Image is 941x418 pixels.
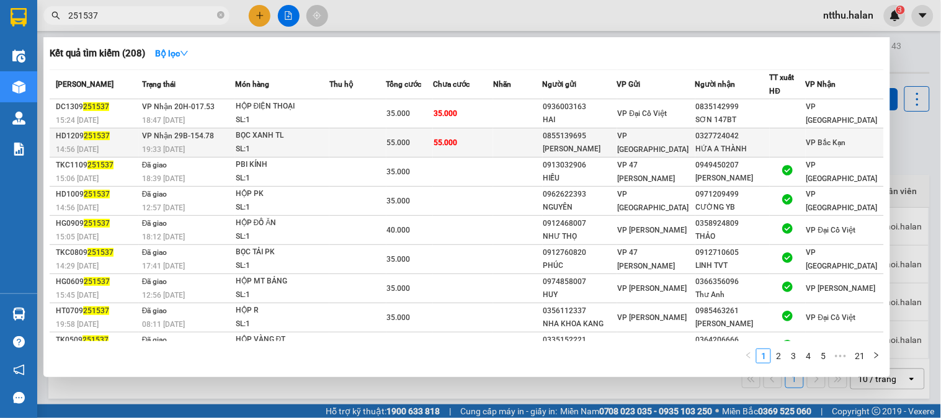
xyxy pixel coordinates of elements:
div: 0835142999 [696,100,769,113]
span: 35.000 [387,255,411,264]
div: HỘP MT BẢNG [236,275,329,288]
div: TK0509 [56,334,138,347]
div: SƠN 147BT [696,113,769,127]
span: 251537 [84,277,110,286]
span: TT xuất HĐ [770,73,795,96]
span: 18:39 [DATE] [142,174,185,183]
span: VP Gửi [617,80,641,89]
span: 18:47 [DATE] [142,116,185,125]
span: Món hàng [235,80,269,89]
span: VP Đại Cồ Việt [618,109,667,118]
span: 35.000 [387,197,411,205]
span: question-circle [13,336,25,348]
div: 0358924809 [696,217,769,230]
li: 2 [771,349,786,363]
div: HD1009 [56,188,138,201]
span: 251537 [87,248,114,257]
span: VP [PERSON_NAME] [618,313,687,322]
span: search [51,11,60,20]
div: 0949450207 [696,159,769,172]
button: right [869,349,884,363]
div: 0974858007 [543,275,617,288]
button: left [741,349,756,363]
span: Đã giao [142,336,167,344]
span: Đã giao [142,161,167,169]
span: Đã giao [142,277,167,286]
span: Tổng cước [386,80,422,89]
div: HỘP ĐỒ ĂN [236,216,329,230]
span: 14:56 [DATE] [56,145,99,154]
div: BỌC XANH TL [236,129,329,143]
div: SL: 1 [236,318,329,331]
li: 21 [850,349,869,363]
span: 251537 [83,102,109,111]
div: SL: 1 [236,113,329,127]
div: BỌC TẢI PK [236,246,329,259]
span: Nhãn [493,80,511,89]
a: 4 [801,349,815,363]
div: 0971209499 [696,188,769,201]
span: VP Nhận 20H-017.53 [142,102,215,111]
div: 0912710605 [696,246,769,259]
span: Đã giao [142,219,167,228]
span: 18:12 [DATE] [142,233,185,241]
div: LINH TVT [696,259,769,272]
div: THẢO [696,230,769,243]
span: 35.000 [387,167,411,176]
div: HỘP PK [236,187,329,201]
img: warehouse-icon [12,50,25,63]
div: SL: 1 [236,230,329,244]
h3: Kết quả tìm kiếm ( 208 ) [50,47,145,60]
li: 1 [756,349,771,363]
span: 15:45 [DATE] [56,291,99,300]
div: [PERSON_NAME] [696,172,769,185]
div: 0366356096 [696,275,769,288]
div: SL: 1 [236,288,329,302]
div: HAI [543,113,617,127]
span: down [180,49,189,58]
span: [PERSON_NAME] [56,80,114,89]
div: 0364206666 [696,334,769,347]
span: 15:06 [DATE] [56,174,99,183]
li: 5 [816,349,831,363]
span: VP [GEOGRAPHIC_DATA] [806,248,878,270]
div: SL: 1 [236,201,329,215]
span: VP Nhận 29B-154.78 [142,131,214,140]
strong: Bộ lọc [155,48,189,58]
li: 3 [786,349,801,363]
span: 251537 [84,190,110,198]
li: Previous Page [741,349,756,363]
span: 12:57 [DATE] [142,203,185,212]
span: message [13,392,25,404]
div: HỘP R [236,304,329,318]
span: VP Bắc Kạn [806,138,846,147]
input: Tìm tên, số ĐT hoặc mã đơn [68,9,215,22]
span: VP [PERSON_NAME] [806,284,876,293]
div: SL: 1 [236,259,329,273]
span: VP Đại Cồ Việt [806,313,856,322]
div: NHƯ THỌ [543,230,617,243]
a: 21 [851,349,868,363]
span: Đã giao [142,306,167,315]
div: [PERSON_NAME] [696,318,769,331]
span: 251537 [87,161,114,169]
div: 0912468007 [543,217,617,230]
li: 4 [801,349,816,363]
span: Trạng thái [142,80,176,89]
span: 19:58 [DATE] [56,320,99,329]
span: 251537 [84,131,110,140]
span: VP Đại Cồ Việt [806,226,856,234]
div: Thư Anh [696,288,769,301]
div: HỨA A THÀNH [696,143,769,156]
span: VP [PERSON_NAME] [618,226,687,234]
span: 35.000 [387,313,411,322]
div: NGUYÊN [543,201,617,214]
span: VP [GEOGRAPHIC_DATA] [618,190,689,212]
div: HIẾU [543,172,617,185]
span: VP 47 [PERSON_NAME] [618,248,676,270]
li: Next 5 Pages [831,349,850,363]
a: 1 [757,349,770,363]
span: notification [13,364,25,376]
div: TKC1109 [56,159,138,172]
span: VP 47 [PERSON_NAME] [618,161,676,183]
